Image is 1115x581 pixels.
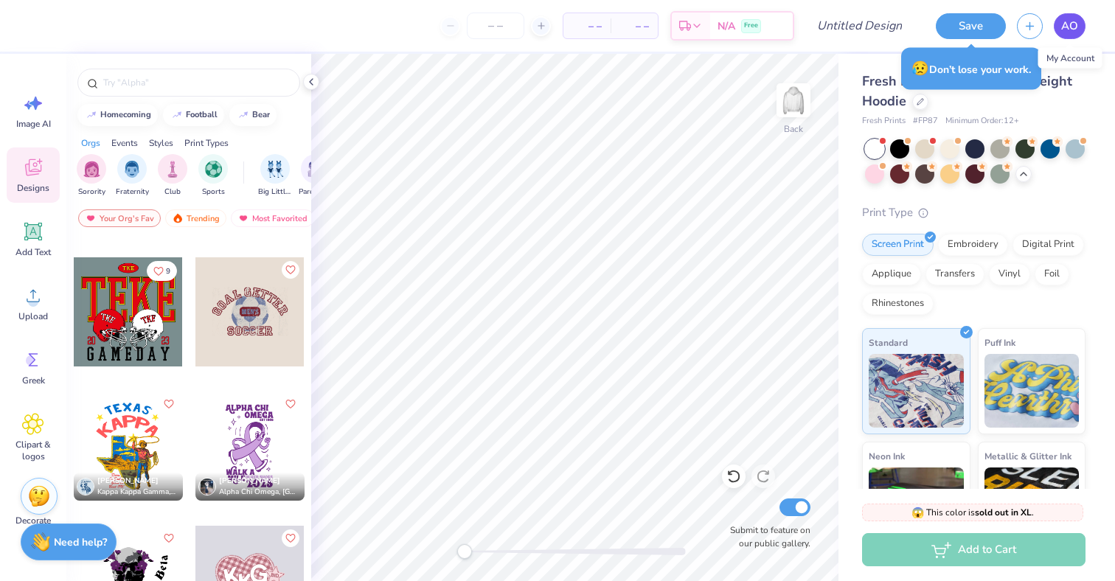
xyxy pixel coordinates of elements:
[258,154,292,198] div: filter for Big Little Reveal
[252,111,270,119] div: bear
[17,182,49,194] span: Designs
[989,263,1030,285] div: Vinyl
[97,476,159,486] span: [PERSON_NAME]
[938,234,1008,256] div: Embroidery
[171,111,183,119] img: trend_line.gif
[163,104,224,126] button: football
[862,293,934,315] div: Rhinestones
[198,154,228,198] button: filter button
[237,111,249,119] img: trend_line.gif
[97,487,177,498] span: Kappa Kappa Gamma, [GEOGRAPHIC_DATA][US_STATE]
[869,448,905,464] span: Neon Ink
[237,213,249,223] img: most_fav.gif
[78,187,105,198] span: Sorority
[81,136,100,150] div: Orgs
[267,161,283,178] img: Big Little Reveal Image
[862,72,1072,110] span: Fresh Prints Boston Heavyweight Hoodie
[975,507,1032,518] strong: sold out in XL
[172,213,184,223] img: trending.gif
[299,154,333,198] div: filter for Parent's Weekend
[619,18,649,34] span: – –
[158,154,187,198] div: filter for Club
[149,136,173,150] div: Styles
[9,439,58,462] span: Clipart & logos
[116,187,149,198] span: Fraternity
[86,111,97,119] img: trend_line.gif
[164,187,181,198] span: Club
[984,354,1080,428] img: Puff Ink
[54,535,107,549] strong: Need help?
[722,523,810,550] label: Submit to feature on our public gallery.
[231,209,314,227] div: Most Favorited
[1054,13,1086,39] a: AO
[925,263,984,285] div: Transfers
[258,154,292,198] button: filter button
[164,161,181,178] img: Club Image
[1061,18,1078,35] span: AO
[862,204,1086,221] div: Print Type
[984,467,1080,541] img: Metallic & Glitter Ink
[198,154,228,198] div: filter for Sports
[862,263,921,285] div: Applique
[78,209,161,227] div: Your Org's Fav
[124,161,140,178] img: Fraternity Image
[202,187,225,198] span: Sports
[718,18,735,34] span: N/A
[945,115,1019,128] span: Minimum Order: 12 +
[984,448,1071,464] span: Metallic & Glitter Ink
[102,75,291,90] input: Try "Alpha"
[308,161,324,178] img: Parent's Weekend Image
[219,476,280,486] span: [PERSON_NAME]
[16,118,51,130] span: Image AI
[111,136,138,150] div: Events
[205,161,222,178] img: Sports Image
[85,213,97,223] img: most_fav.gif
[158,154,187,198] button: filter button
[862,234,934,256] div: Screen Print
[165,209,226,227] div: Trending
[1035,263,1069,285] div: Foil
[299,154,333,198] button: filter button
[229,104,277,126] button: bear
[184,136,229,150] div: Print Types
[258,187,292,198] span: Big Little Reveal
[15,515,51,526] span: Decorate
[779,86,808,115] img: Back
[282,395,299,413] button: Like
[166,268,170,275] span: 9
[862,115,906,128] span: Fresh Prints
[160,529,178,547] button: Like
[572,18,602,34] span: – –
[911,59,929,78] span: 😥
[911,506,1034,519] span: This color is .
[913,115,938,128] span: # FP87
[467,13,524,39] input: – –
[186,111,218,119] div: football
[18,310,48,322] span: Upload
[160,395,178,413] button: Like
[299,187,333,198] span: Parent's Weekend
[219,487,299,498] span: Alpha Chi Omega, [GEOGRAPHIC_DATA]
[869,354,964,428] img: Standard
[100,111,151,119] div: homecoming
[77,154,106,198] div: filter for Sorority
[457,544,472,559] div: Accessibility label
[911,506,924,520] span: 😱
[83,161,100,178] img: Sorority Image
[784,122,803,136] div: Back
[901,48,1041,90] div: Don’t lose your work.
[77,154,106,198] button: filter button
[282,261,299,279] button: Like
[116,154,149,198] button: filter button
[984,335,1015,350] span: Puff Ink
[869,467,964,541] img: Neon Ink
[1038,48,1102,69] div: My Account
[805,11,914,41] input: Untitled Design
[869,335,908,350] span: Standard
[15,246,51,258] span: Add Text
[147,261,177,281] button: Like
[744,21,758,31] span: Free
[936,13,1006,39] button: Save
[116,154,149,198] div: filter for Fraternity
[1012,234,1084,256] div: Digital Print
